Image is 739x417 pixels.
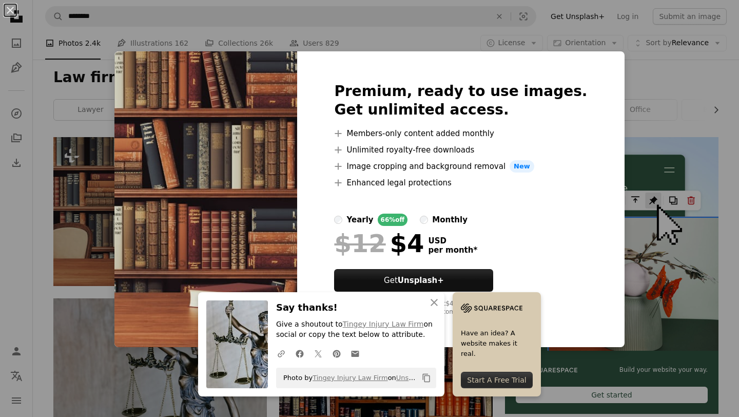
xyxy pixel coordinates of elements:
[378,214,408,226] div: 66% off
[428,236,477,245] span: USD
[334,230,385,257] span: $12
[346,343,364,364] a: Share over email
[334,127,587,140] li: Members-only content added monthly
[327,343,346,364] a: Share on Pinterest
[276,319,436,340] p: Give a shoutout to on social or copy the text below to attribute.
[334,82,587,119] h2: Premium, ready to use images. Get unlimited access.
[461,300,522,316] img: file-1705255347840-230a6ab5bca9image
[396,374,426,382] a: Unsplash
[510,160,534,173] span: New
[343,320,424,328] a: Tingey Injury Law Firm
[334,144,587,156] li: Unlimited royalty-free downloads
[461,372,533,388] div: Start A Free Trial
[461,328,533,359] span: Have an idea? A website makes it real.
[114,51,297,347] img: premium_photo-1695942301094-472c4dbf9130
[309,343,327,364] a: Share on Twitter
[346,214,373,226] div: yearly
[432,214,468,226] div: monthly
[453,292,541,396] a: Have an idea? A website makes it real.Start A Free Trial
[334,269,493,292] button: GetUnsplash+
[290,343,309,364] a: Share on Facebook
[313,374,387,382] a: Tingey Injury Law Firm
[420,216,428,224] input: monthly
[334,160,587,173] li: Image cropping and background removal
[428,245,477,255] span: per month *
[398,276,444,285] strong: Unsplash+
[278,370,418,386] span: Photo by on
[418,369,435,387] button: Copy to clipboard
[334,216,342,224] input: yearly66%off
[276,300,436,315] h3: Say thanks!
[334,177,587,189] li: Enhanced legal protections
[334,230,424,257] div: $4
